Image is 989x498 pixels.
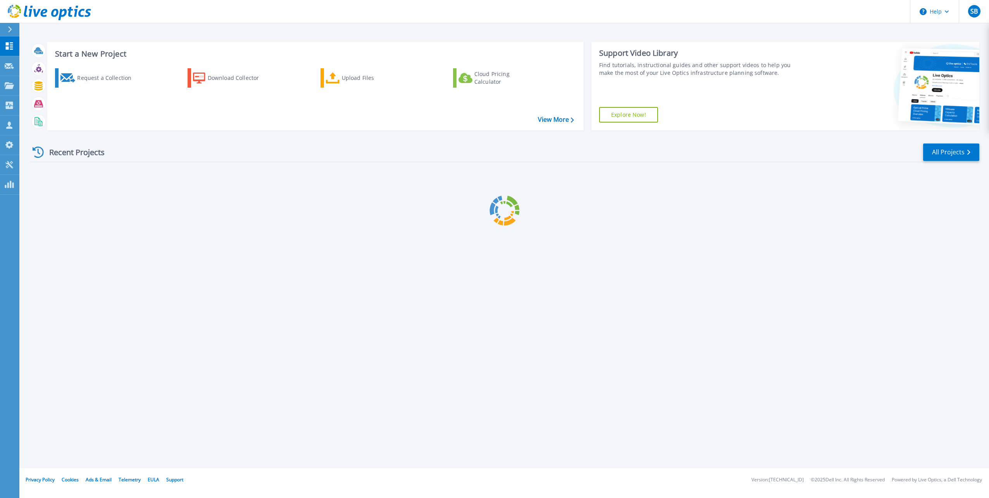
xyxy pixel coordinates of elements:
h3: Start a New Project [55,50,574,58]
a: Download Collector [188,68,274,88]
div: Support Video Library [599,48,799,58]
li: Version: [TECHNICAL_ID] [751,477,804,482]
a: Telemetry [119,476,141,483]
li: Powered by Live Optics, a Dell Technology [892,477,982,482]
a: Ads & Email [86,476,112,483]
div: Upload Files [342,70,404,86]
a: Explore Now! [599,107,658,123]
div: Find tutorials, instructional guides and other support videos to help you make the most of your L... [599,61,799,77]
a: Request a Collection [55,68,141,88]
div: Request a Collection [77,70,139,86]
a: Upload Files [320,68,407,88]
div: Cloud Pricing Calculator [474,70,536,86]
a: Support [166,476,183,483]
a: All Projects [923,144,979,161]
a: Privacy Policy [26,476,55,483]
div: Download Collector [208,70,270,86]
a: EULA [148,476,159,483]
a: Cookies [62,476,79,483]
span: SB [970,8,978,14]
li: © 2025 Dell Inc. All Rights Reserved [811,477,885,482]
a: View More [538,116,574,123]
a: Cloud Pricing Calculator [453,68,539,88]
div: Recent Projects [30,143,115,162]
